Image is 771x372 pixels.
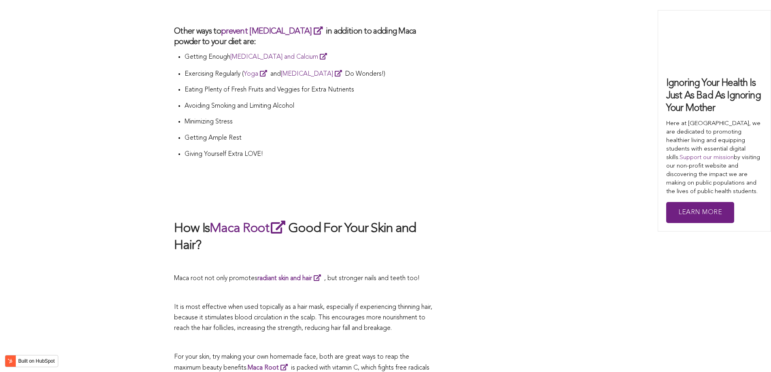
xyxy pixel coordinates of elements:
[248,365,279,371] span: Maca Root
[281,71,345,77] a: [MEDICAL_DATA]
[185,149,437,160] p: Giving Yourself Extra LOVE!
[221,28,326,36] a: prevent [MEDICAL_DATA]
[248,365,291,371] a: Maca Root
[15,356,58,366] label: Built on HubSpot
[257,275,324,282] a: radiant skin and hair
[5,355,58,367] button: Built on HubSpot
[5,356,15,366] img: HubSpot sprocket logo
[174,275,420,282] span: Maca root not only promotes , but stronger nails and teeth too!
[244,71,270,77] a: Yoga
[185,101,437,112] p: Avoiding Smoking and Limiting Alcohol
[174,304,432,331] span: It is most effective when used topically as a hair mask, especially if experiencing thinning hair...
[174,219,437,254] h2: How Is Good For Your Skin and Hair?
[210,222,288,235] a: Maca Root
[731,333,771,372] iframe: Chat Widget
[666,202,734,223] a: Learn More
[230,54,330,60] a: [MEDICAL_DATA] and Calcium
[185,117,437,128] p: Minimizing Stress
[174,26,437,47] h3: Other ways to in addition to adding Maca powder to your diet are:
[174,354,409,372] span: For your skin, try making your own homemade face, both are great ways to reap the maximum beauty ...
[185,51,437,63] p: Getting Enough
[185,85,437,96] p: Eating Plenty of Fresh Fruits and Veggies for Extra Nutrients
[185,68,437,80] p: Exercising Regularly ( and Do Wonders!)
[185,133,437,144] p: Getting Ample Rest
